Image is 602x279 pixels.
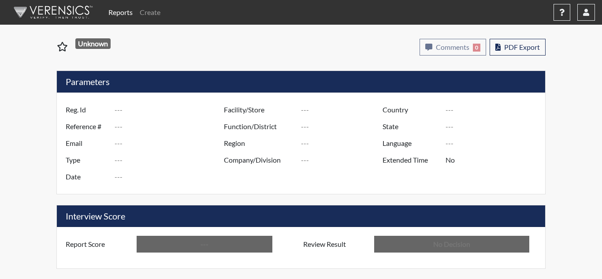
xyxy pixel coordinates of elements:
label: Reference # [59,118,115,135]
input: --- [115,101,226,118]
input: No Decision [374,236,529,253]
a: Reports [105,4,136,21]
label: Language [376,135,446,152]
span: 0 [473,44,480,52]
input: --- [446,135,543,152]
label: Email [59,135,115,152]
input: --- [446,152,543,168]
label: State [376,118,446,135]
h5: Parameters [57,71,545,93]
input: --- [301,135,385,152]
label: Reg. Id [59,101,115,118]
span: Unknown [75,38,111,49]
input: --- [115,152,226,168]
label: Function/District [217,118,301,135]
label: Region [217,135,301,152]
label: Review Result [297,236,374,253]
label: Type [59,152,115,168]
input: --- [301,118,385,135]
input: --- [137,236,272,253]
input: --- [115,135,226,152]
input: --- [301,152,385,168]
span: Comments [436,43,469,51]
input: --- [446,101,543,118]
label: Extended Time [376,152,446,168]
label: Facility/Store [217,101,301,118]
span: PDF Export [504,43,540,51]
label: Country [376,101,446,118]
input: --- [446,118,543,135]
h5: Interview Score [57,205,545,227]
button: PDF Export [490,39,546,56]
label: Date [59,168,115,185]
input: --- [115,168,226,185]
input: --- [115,118,226,135]
label: Company/Division [217,152,301,168]
a: Create [136,4,164,21]
input: --- [301,101,385,118]
button: Comments0 [420,39,486,56]
label: Report Score [59,236,137,253]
